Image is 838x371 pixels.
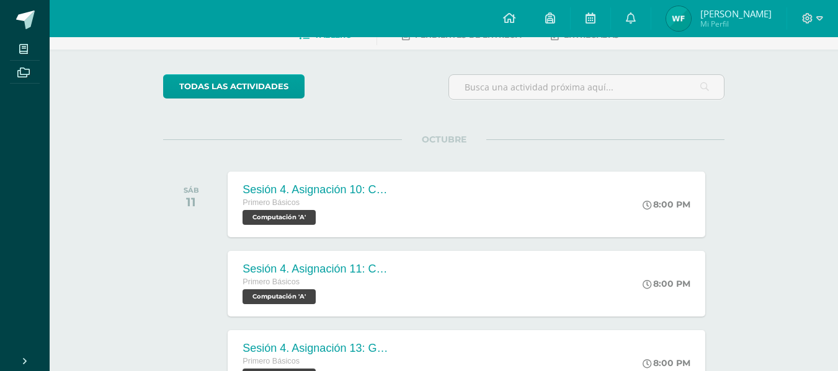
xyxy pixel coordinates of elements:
input: Busca una actividad próxima aquí... [449,75,724,99]
span: Primero Básicos [243,357,300,365]
div: Sesión 4. Asignación 13: Grafica los Resultados Financieros [243,342,391,355]
span: Computación 'A' [243,210,316,225]
img: 83a63e5e881d2b3cd84822e0c7d080d2.png [666,6,691,31]
span: OCTUBRE [402,134,486,145]
div: Sesión 4. Asignación 10: Continúa Calculando los Gastos [243,183,391,196]
span: Primero Básicos [243,198,300,207]
span: [PERSON_NAME] [700,7,772,20]
a: todas las Actividades [163,74,305,98]
span: Computación 'A' [243,289,316,304]
div: 11 [184,194,199,209]
div: Sesión 4. Asignación 11: Calcula los Ingresos de Ventas [243,263,391,276]
div: 8:00 PM [643,357,690,369]
div: 8:00 PM [643,199,690,210]
div: SÁB [184,186,199,194]
div: 8:00 PM [643,278,690,289]
span: Mi Perfil [700,19,772,29]
span: Primero Básicos [243,277,300,286]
